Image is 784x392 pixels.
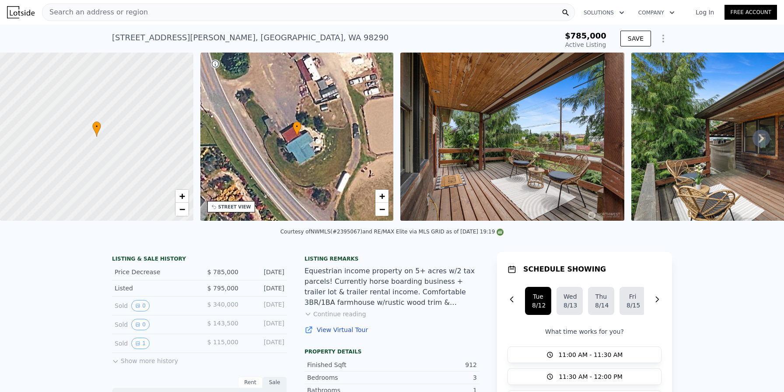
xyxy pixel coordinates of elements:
[654,30,672,47] button: Show Options
[525,287,551,315] button: Tue8/12
[207,301,238,308] span: $ 340,000
[379,191,385,201] span: +
[559,372,623,381] span: 11:30 AM - 12:00 PM
[112,255,287,264] div: LISTING & SALE HISTORY
[507,368,661,385] button: 11:30 AM - 12:00 PM
[115,319,192,330] div: Sold
[304,255,479,262] div: Listing remarks
[131,319,150,330] button: View historical data
[375,203,388,216] a: Zoom out
[179,204,185,215] span: −
[304,310,366,318] button: Continue reading
[115,284,192,293] div: Listed
[588,287,614,315] button: Thu8/14
[532,301,544,310] div: 8/12
[207,339,238,346] span: $ 115,000
[207,285,238,292] span: $ 795,000
[523,264,606,275] h1: SCHEDULE SHOWING
[626,292,639,301] div: Fri
[577,5,631,21] button: Solutions
[532,292,544,301] div: Tue
[556,287,583,315] button: Wed8/13
[595,292,607,301] div: Thu
[304,266,479,308] div: Equestrian income property on 5+ acres w/2 tax parcels! Currently horse boarding business + trail...
[565,41,606,48] span: Active Listing
[400,53,624,221] img: Sale: 166832037 Parcel: 103921868
[626,301,639,310] div: 8/15
[245,300,284,311] div: [DATE]
[595,301,607,310] div: 8/14
[304,325,479,334] a: View Virtual Tour
[685,8,724,17] a: Log In
[112,32,388,44] div: [STREET_ADDRESS][PERSON_NAME] , [GEOGRAPHIC_DATA] , WA 98290
[115,338,192,349] div: Sold
[724,5,777,20] a: Free Account
[375,190,388,203] a: Zoom in
[497,229,504,236] img: NWMLS Logo
[42,7,148,18] span: Search an address or region
[631,5,682,21] button: Company
[565,31,606,40] span: $785,000
[238,377,262,388] div: Rent
[559,350,623,359] span: 11:00 AM - 11:30 AM
[563,301,576,310] div: 8/13
[115,300,192,311] div: Sold
[262,377,287,388] div: Sale
[175,190,189,203] a: Zoom in
[175,203,189,216] a: Zoom out
[112,353,178,365] button: Show more history
[563,292,576,301] div: Wed
[179,191,185,201] span: +
[280,229,504,235] div: Courtesy of NWMLS (#2395067) and RE/MAX Elite via MLS GRID as of [DATE] 19:19
[7,6,35,18] img: Lotside
[392,360,477,369] div: 912
[218,204,251,210] div: STREET VIEW
[245,284,284,293] div: [DATE]
[304,348,479,355] div: Property details
[507,327,661,336] p: What time works for you?
[307,373,392,382] div: Bedrooms
[131,300,150,311] button: View historical data
[379,204,385,215] span: −
[92,121,101,137] div: •
[619,287,646,315] button: Fri8/15
[92,123,101,131] span: •
[245,319,284,330] div: [DATE]
[131,338,150,349] button: View historical data
[207,268,238,275] span: $ 785,000
[620,31,651,46] button: SAVE
[115,268,192,276] div: Price Decrease
[207,320,238,327] span: $ 143,500
[293,121,301,137] div: •
[507,346,661,363] button: 11:00 AM - 11:30 AM
[392,373,477,382] div: 3
[245,338,284,349] div: [DATE]
[307,360,392,369] div: Finished Sqft
[293,123,301,131] span: •
[245,268,284,276] div: [DATE]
